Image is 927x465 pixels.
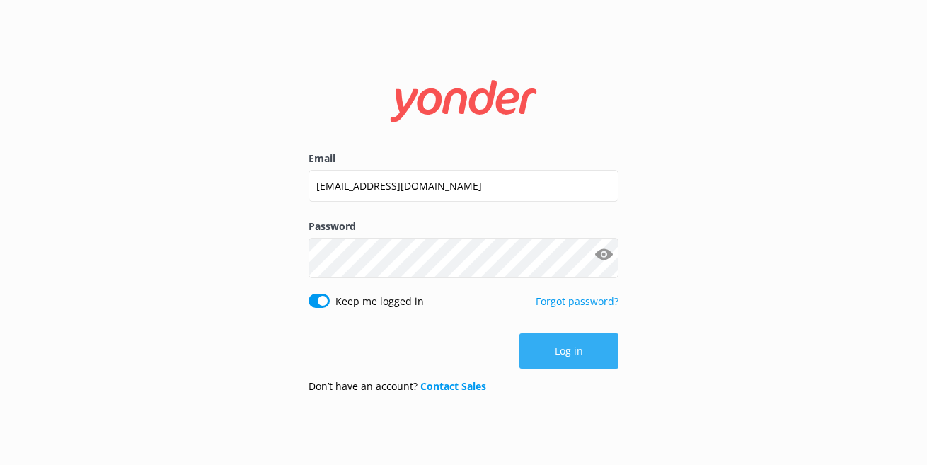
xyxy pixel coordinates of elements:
[309,219,618,234] label: Password
[590,240,618,268] button: Show password
[309,170,618,202] input: user@emailaddress.com
[309,379,486,394] p: Don’t have an account?
[536,294,618,308] a: Forgot password?
[420,379,486,393] a: Contact Sales
[335,294,424,309] label: Keep me logged in
[519,333,618,369] button: Log in
[309,151,618,166] label: Email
